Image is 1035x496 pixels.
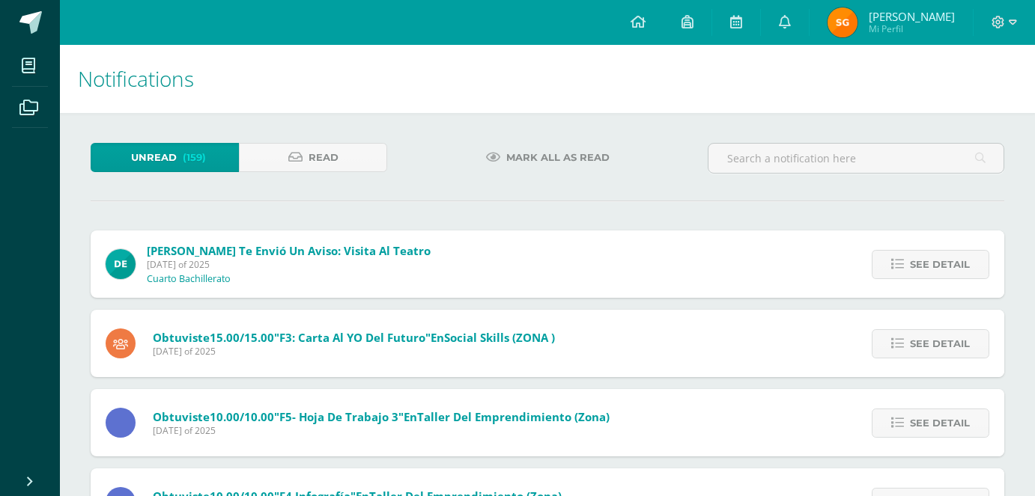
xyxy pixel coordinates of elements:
span: [PERSON_NAME] te envió un aviso: Visita al teatro [147,243,431,258]
img: 171acdde0336b7ec424173dcc9a5cf34.png [828,7,858,37]
a: Mark all as read [467,143,628,172]
a: Unread(159) [91,143,239,172]
span: Taller del Emprendimiento (Zona) [417,409,610,424]
span: See detail [910,409,970,437]
span: 15.00/15.00 [210,330,274,345]
span: Social Skills (ZONA ) [444,330,555,345]
span: Mark all as read [506,144,610,171]
span: Unread [131,144,177,171]
span: Mi Perfil [869,22,955,35]
span: See detail [910,330,970,358]
span: See detail [910,251,970,278]
p: Cuarto Bachillerato [147,273,231,285]
span: Obtuviste en [153,409,610,424]
span: [DATE] of 2025 [147,258,431,271]
span: "F5- Hoja de trabajo 3" [274,409,404,424]
span: Read [309,144,339,171]
span: "F3: Carta al YO del futuro" [274,330,431,345]
span: [PERSON_NAME] [869,9,955,24]
span: Notifications [78,64,194,93]
span: 10.00/10.00 [210,409,274,424]
span: [DATE] of 2025 [153,345,555,358]
a: Read [239,143,387,172]
span: (159) [183,144,206,171]
span: [DATE] of 2025 [153,424,610,437]
input: Search a notification here [708,144,1004,173]
img: 9fa0c54c0c68d676f2f0303209928c54.png [106,249,136,279]
span: Obtuviste en [153,330,555,345]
